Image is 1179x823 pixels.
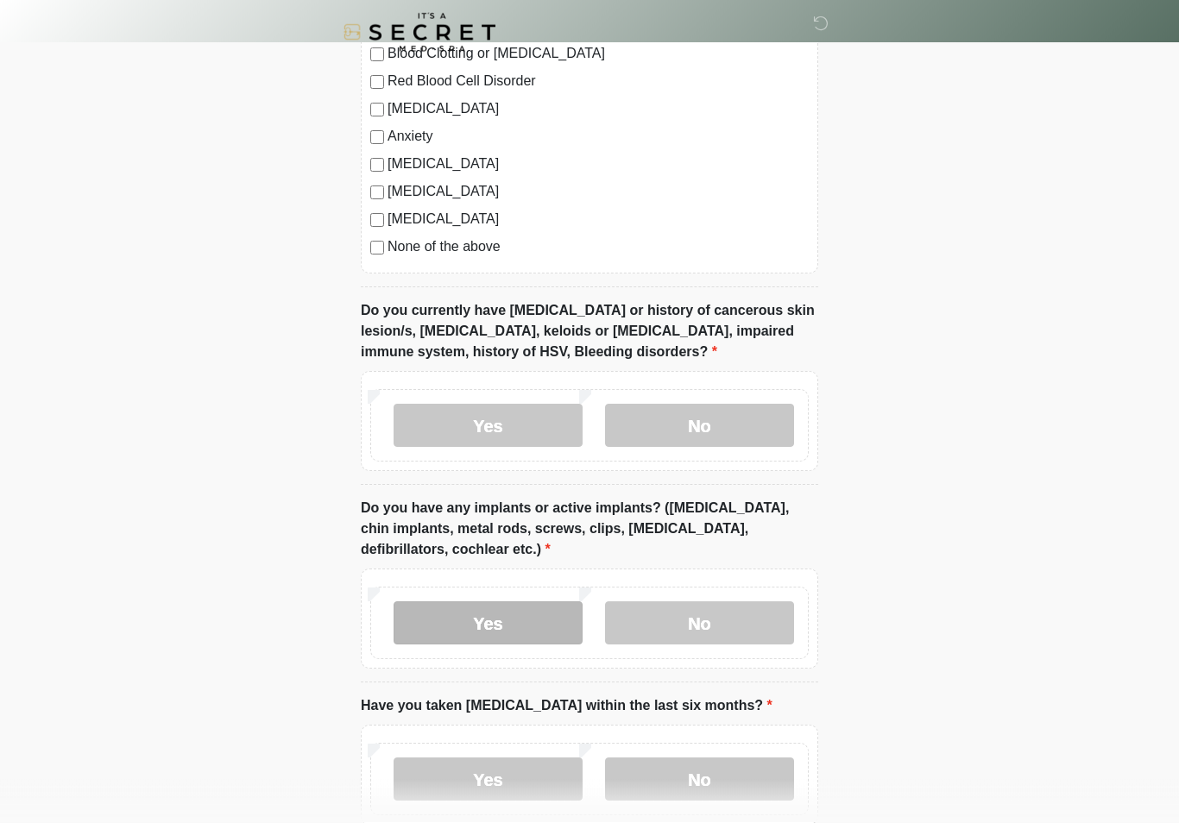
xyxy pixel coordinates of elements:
input: Red Blood Cell Disorder [370,76,384,90]
label: Anxiety [388,127,809,148]
label: No [605,405,794,448]
label: Do you currently have [MEDICAL_DATA] or history of cancerous skin lesion/s, [MEDICAL_DATA], keloi... [361,301,818,363]
img: It's A Secret Med Spa Logo [344,13,495,52]
input: Anxiety [370,131,384,145]
label: No [605,602,794,645]
label: [MEDICAL_DATA] [388,154,809,175]
label: [MEDICAL_DATA] [388,99,809,120]
input: None of the above [370,242,384,255]
label: Yes [394,602,583,645]
label: No [605,758,794,801]
label: Have you taken [MEDICAL_DATA] within the last six months? [361,696,772,717]
label: Yes [394,405,583,448]
input: [MEDICAL_DATA] [370,214,384,228]
label: Yes [394,758,583,801]
input: [MEDICAL_DATA] [370,159,384,173]
input: [MEDICAL_DATA] [370,104,384,117]
label: None of the above [388,237,809,258]
label: Do you have any implants or active implants? ([MEDICAL_DATA], chin implants, metal rods, screws, ... [361,499,818,561]
label: [MEDICAL_DATA] [388,182,809,203]
label: Red Blood Cell Disorder [388,72,809,92]
label: [MEDICAL_DATA] [388,210,809,230]
input: [MEDICAL_DATA] [370,186,384,200]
